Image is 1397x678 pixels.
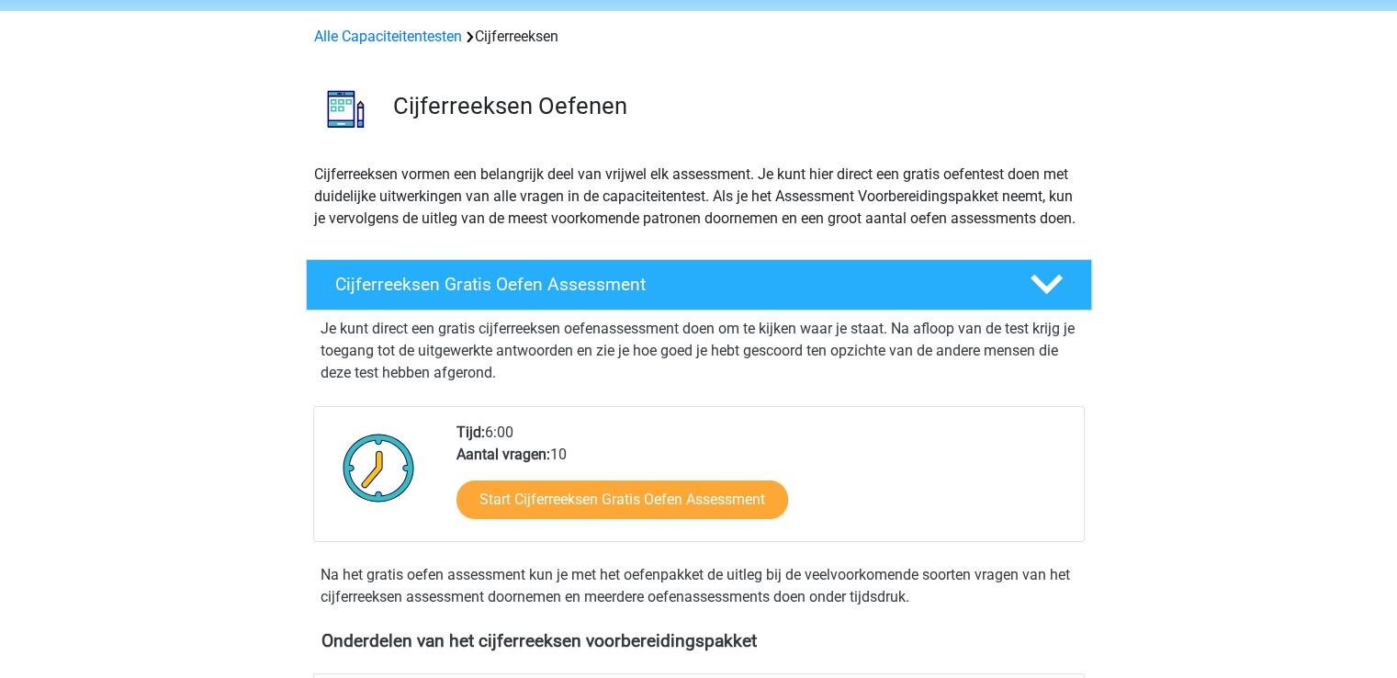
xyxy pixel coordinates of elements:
[314,28,462,45] a: Alle Capaciteitentesten
[456,424,485,441] b: Tijd:
[443,422,1083,541] div: 6:00 10
[321,318,1077,384] p: Je kunt direct een gratis cijferreeksen oefenassessment doen om te kijken waar je staat. Na afloo...
[307,26,1091,48] div: Cijferreeksen
[332,422,425,514] img: Klok
[313,564,1085,608] div: Na het gratis oefen assessment kun je met het oefenpakket de uitleg bij de veelvoorkomende soorte...
[335,274,1000,295] h4: Cijferreeksen Gratis Oefen Assessment
[393,92,1077,120] h3: Cijferreeksen Oefenen
[299,259,1099,311] a: Cijferreeksen Gratis Oefen Assessment
[314,164,1084,230] p: Cijferreeksen vormen een belangrijk deel van vrijwel elk assessment. Je kunt hier direct een grat...
[307,70,385,148] img: cijferreeksen
[456,446,550,463] b: Aantal vragen:
[321,630,1076,651] h4: Onderdelen van het cijferreeksen voorbereidingspakket
[456,480,788,519] a: Start Cijferreeksen Gratis Oefen Assessment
